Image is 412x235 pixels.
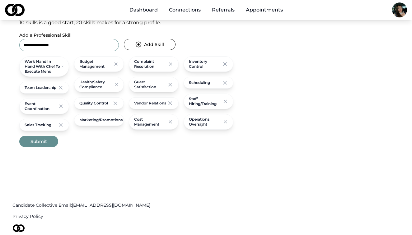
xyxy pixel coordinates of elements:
a: Privacy Policy [12,213,400,219]
a: Connections [164,4,206,16]
div: Guest satisfaction [134,80,167,90]
img: 7d420cc2-3d32-43ed-b8d8-98e8fdbd5da2-meee111-profile_picture.jpg [392,2,407,17]
a: Dashboard [124,4,163,16]
a: Referrals [207,4,240,16]
button: Submit [19,136,58,147]
div: Cost management [134,117,167,127]
div: scheduling [189,80,210,85]
div: Health/safety compliance [79,80,114,90]
div: Budget Management [79,59,113,69]
div: Sales tracking [25,122,51,127]
button: Add Skill [124,39,176,50]
nav: Main [124,4,288,16]
div: Complaint resolution [134,59,168,69]
div: 10 skills is a good start, 20 skills makes for a strong profile. [19,19,393,26]
div: staff hiring/training [189,96,222,106]
div: Team Leadership [25,85,56,90]
label: Add a Professional Skill [19,32,72,38]
div: Vendor relations [134,101,166,106]
div: Inventory control [189,59,222,69]
div: Quality control [79,101,108,106]
a: Candidate Collective Email:[EMAIL_ADDRESS][DOMAIN_NAME] [12,202,400,208]
div: Operations oversight [189,117,223,127]
span: [EMAIL_ADDRESS][DOMAIN_NAME] [72,202,150,208]
div: Work hand in hand with Chef to execute menu [25,59,61,74]
img: logo [12,224,25,232]
div: Event coordination [25,101,58,111]
img: logo [5,4,25,16]
div: Marketing/promotions [79,118,123,122]
a: Appointments [241,4,288,16]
